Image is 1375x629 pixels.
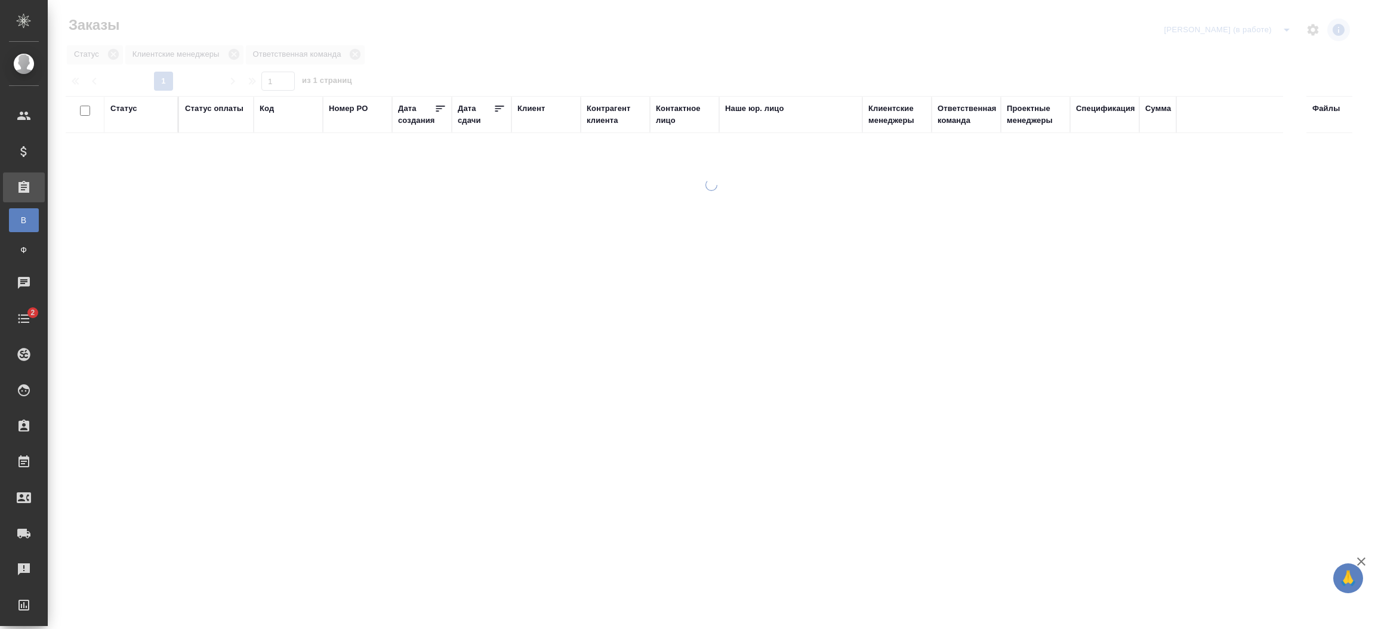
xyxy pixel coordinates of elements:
div: Контактное лицо [656,103,713,127]
div: Код [260,103,274,115]
button: 🙏 [1333,563,1363,593]
div: Клиент [517,103,545,115]
span: 2 [23,307,42,319]
div: Клиентские менеджеры [868,103,926,127]
div: Номер PO [329,103,368,115]
div: Файлы [1312,103,1340,115]
a: В [9,208,39,232]
div: Спецификация [1076,103,1135,115]
div: Сумма [1145,103,1171,115]
div: Статус [110,103,137,115]
a: 2 [3,304,45,334]
span: В [15,214,33,226]
span: Ф [15,244,33,256]
a: Ф [9,238,39,262]
div: Дата сдачи [458,103,494,127]
div: Проектные менеджеры [1007,103,1064,127]
div: Ответственная команда [938,103,997,127]
span: 🙏 [1338,566,1358,591]
div: Дата создания [398,103,434,127]
div: Контрагент клиента [587,103,644,127]
div: Наше юр. лицо [725,103,784,115]
div: Статус оплаты [185,103,243,115]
